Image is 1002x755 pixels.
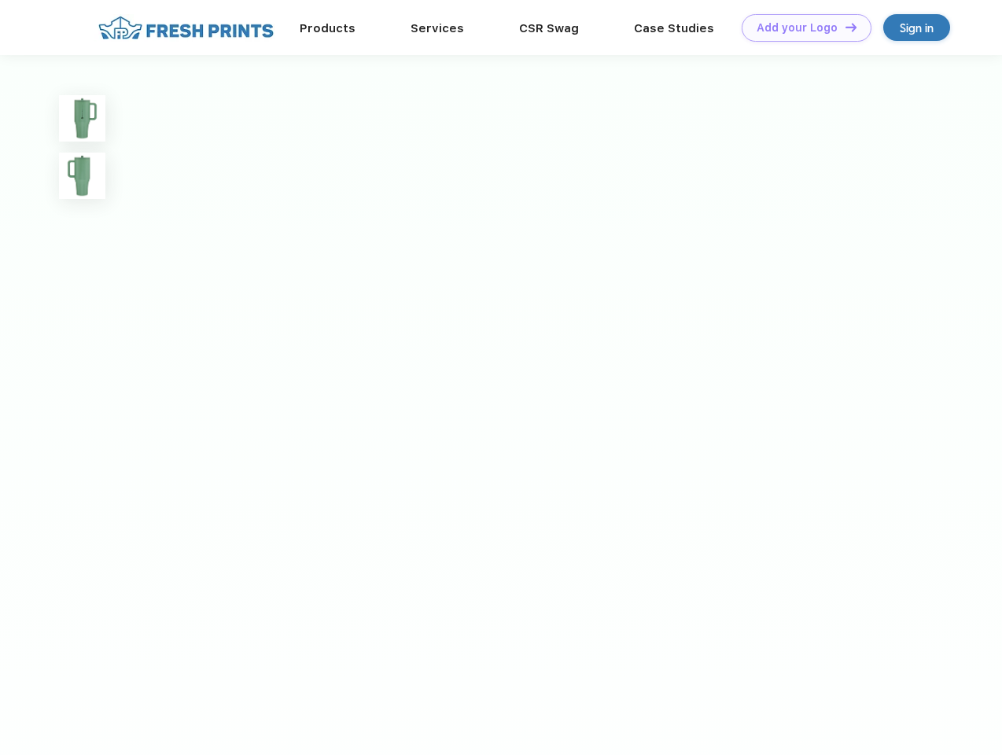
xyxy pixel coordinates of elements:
img: fo%20logo%202.webp [94,14,278,42]
img: DT [845,23,856,31]
img: func=resize&h=100 [59,95,105,142]
a: Products [300,21,355,35]
div: Add your Logo [757,21,838,35]
a: Sign in [883,14,950,41]
div: Sign in [900,19,934,37]
img: func=resize&h=100 [59,153,105,199]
